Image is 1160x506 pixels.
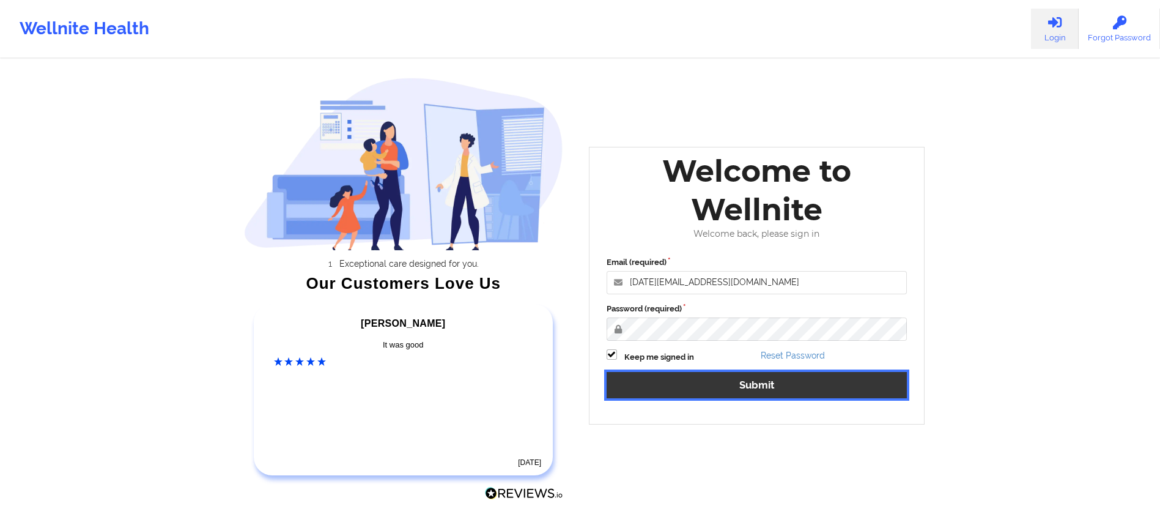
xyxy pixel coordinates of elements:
[485,487,563,500] img: Reviews.io Logo
[361,318,445,329] span: [PERSON_NAME]
[1031,9,1079,49] a: Login
[274,339,533,351] div: It was good
[607,372,907,398] button: Submit
[518,458,541,467] time: [DATE]
[607,271,907,294] input: Email address
[244,77,563,250] img: wellnite-auth-hero_200.c722682e.png
[598,152,916,229] div: Welcome to Wellnite
[485,487,563,503] a: Reviews.io Logo
[607,303,907,315] label: Password (required)
[607,256,907,269] label: Email (required)
[255,259,563,269] li: Exceptional care designed for you.
[761,351,825,360] a: Reset Password
[624,351,694,363] label: Keep me signed in
[598,229,916,239] div: Welcome back, please sign in
[244,277,563,289] div: Our Customers Love Us
[1079,9,1160,49] a: Forgot Password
